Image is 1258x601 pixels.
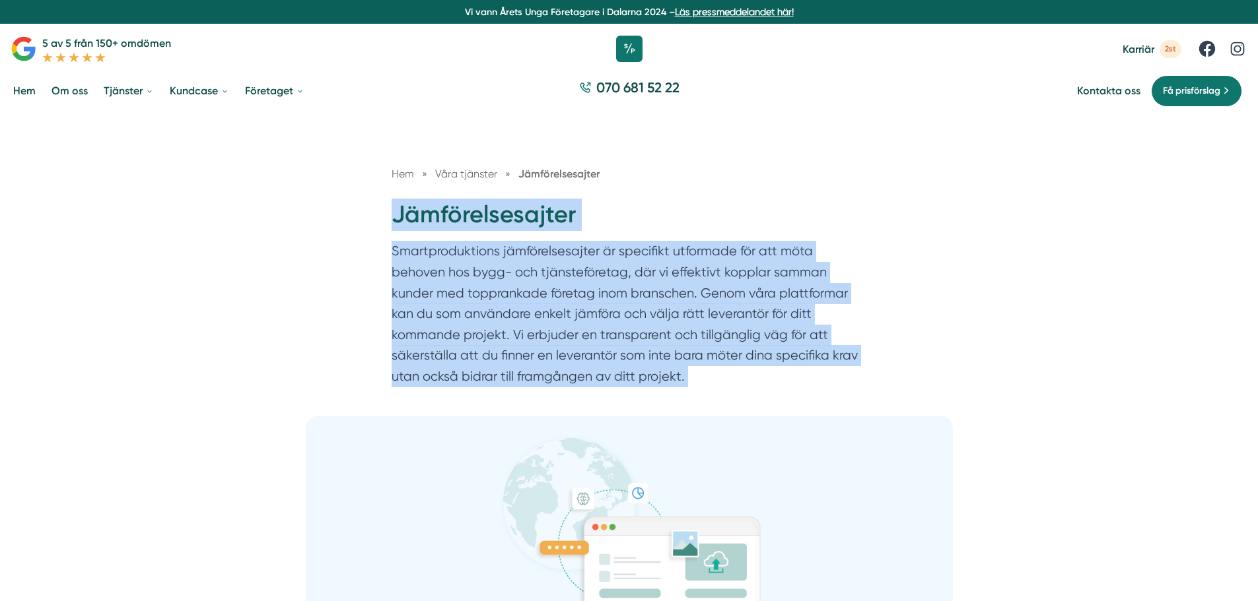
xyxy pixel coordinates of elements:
[1123,40,1181,58] a: Karriär 2st
[675,7,794,17] a: Läs pressmeddelandet här!
[518,168,600,180] a: Jämförelsesajter
[11,74,38,108] a: Hem
[422,166,427,182] span: »
[1077,84,1140,97] a: Kontakta oss
[1151,75,1242,107] a: Få prisförslag
[5,5,1253,18] p: Vi vann Årets Unga Företagare i Dalarna 2024 –
[242,74,307,108] a: Företaget
[1123,43,1154,55] span: Karriär
[505,166,510,182] span: »
[42,35,171,51] p: 5 av 5 från 150+ omdömen
[574,78,685,104] a: 070 681 52 22
[1160,40,1181,58] span: 2st
[392,199,867,241] h1: Jämförelsesajter
[167,74,232,108] a: Kundcase
[1163,84,1220,98] span: Få prisförslag
[49,74,90,108] a: Om oss
[392,241,867,393] p: Smartproduktions jämförelsesajter är specifikt utformade för att möta behoven hos bygg- och tjäns...
[596,78,680,97] span: 070 681 52 22
[101,74,157,108] a: Tjänster
[392,168,414,180] a: Hem
[435,168,497,180] span: Våra tjänster
[435,168,500,180] a: Våra tjänster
